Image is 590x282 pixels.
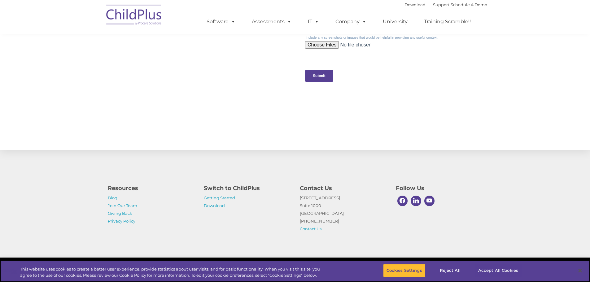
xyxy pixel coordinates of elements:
[246,15,298,28] a: Assessments
[200,15,242,28] a: Software
[396,184,483,193] h4: Follow Us
[300,226,321,231] a: Contact Us
[300,184,387,193] h4: Contact Us
[103,0,165,31] img: ChildPlus by Procare Solutions
[475,264,522,277] button: Accept All Cookies
[383,264,426,277] button: Cookies Settings
[204,195,235,200] a: Getting Started
[451,2,487,7] a: Schedule A Demo
[433,2,449,7] a: Support
[404,2,426,7] a: Download
[108,184,194,193] h4: Resources
[573,264,587,277] button: Close
[329,15,373,28] a: Company
[108,195,117,200] a: Blog
[418,15,477,28] a: Training Scramble!!
[86,66,112,71] span: Phone number
[108,203,137,208] a: Join Our Team
[20,266,325,278] div: This website uses cookies to create a better user experience, provide statistics about user visit...
[409,194,423,208] a: Linkedin
[423,194,436,208] a: Youtube
[204,184,291,193] h4: Switch to ChildPlus
[108,219,135,223] a: Privacy Policy
[204,203,225,208] a: Download
[302,15,325,28] a: IT
[108,211,132,216] a: Giving Back
[86,41,105,46] span: Last name
[396,194,409,208] a: Facebook
[431,264,470,277] button: Reject All
[404,2,487,7] font: |
[300,194,387,233] p: [STREET_ADDRESS] Suite 1000 [GEOGRAPHIC_DATA] [PHONE_NUMBER]
[377,15,414,28] a: University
